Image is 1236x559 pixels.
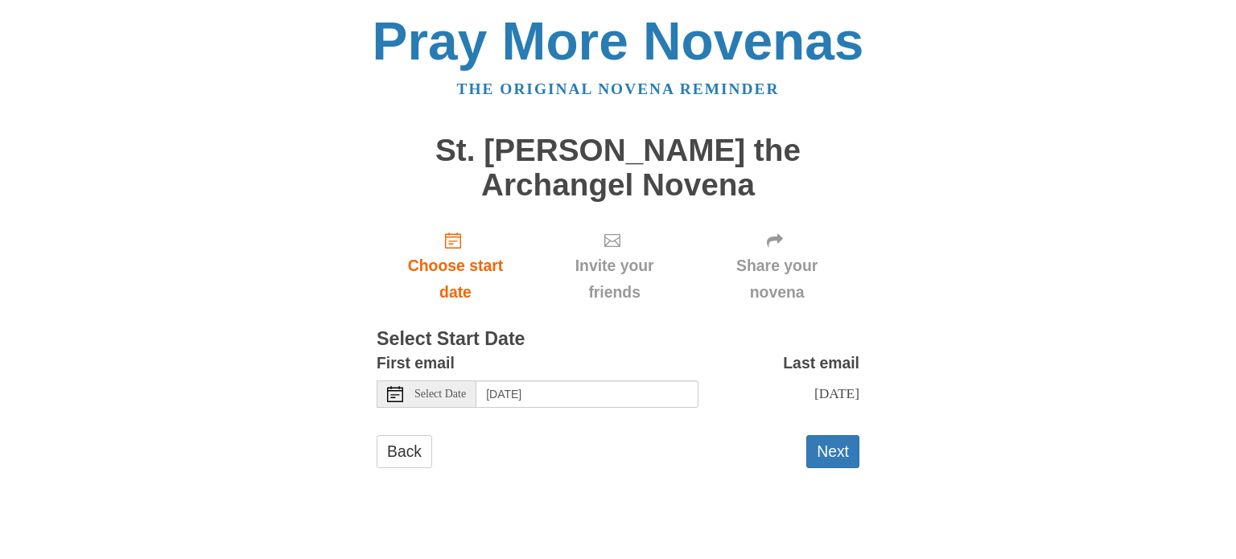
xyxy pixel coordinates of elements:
[806,435,859,468] button: Next
[457,80,780,97] a: The original novena reminder
[377,350,455,376] label: First email
[377,435,432,468] a: Back
[393,253,518,306] span: Choose start date
[814,385,859,401] span: [DATE]
[550,253,678,306] span: Invite your friends
[377,134,859,202] h1: St. [PERSON_NAME] the Archangel Novena
[534,218,694,314] div: Click "Next" to confirm your start date first.
[377,329,859,350] h3: Select Start Date
[377,218,534,314] a: Choose start date
[373,11,864,71] a: Pray More Novenas
[711,253,843,306] span: Share your novena
[414,388,466,400] span: Select Date
[694,218,859,314] div: Click "Next" to confirm your start date first.
[783,350,859,376] label: Last email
